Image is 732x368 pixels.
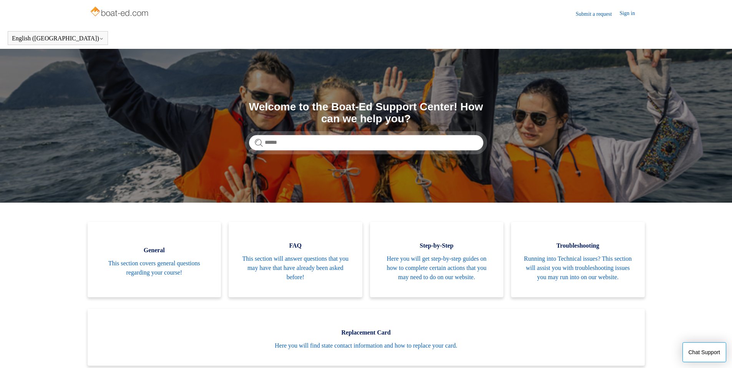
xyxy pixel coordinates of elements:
[229,222,362,297] a: FAQ This section will answer questions that you may have that have already been asked before!
[576,10,619,18] a: Submit a request
[99,246,210,255] span: General
[523,241,633,250] span: Troubleshooting
[99,341,633,350] span: Here you will find state contact information and how to replace your card.
[99,328,633,337] span: Replacement Card
[682,342,727,362] button: Chat Support
[88,309,645,366] a: Replacement Card Here you will find state contact information and how to replace your card.
[240,241,351,250] span: FAQ
[523,254,633,282] span: Running into Technical issues? This section will assist you with troubleshooting issues you may r...
[12,35,104,42] button: English ([GEOGRAPHIC_DATA])
[511,222,645,297] a: Troubleshooting Running into Technical issues? This section will assist you with troubleshooting ...
[240,254,351,282] span: This section will answer questions that you may have that have already been asked before!
[619,9,642,18] a: Sign in
[382,254,492,282] span: Here you will get step-by-step guides on how to complete certain actions that you may need to do ...
[249,101,483,125] h1: Welcome to the Boat-Ed Support Center! How can we help you?
[382,241,492,250] span: Step-by-Step
[370,222,504,297] a: Step-by-Step Here you will get step-by-step guides on how to complete certain actions that you ma...
[88,222,221,297] a: General This section covers general questions regarding your course!
[99,259,210,277] span: This section covers general questions regarding your course!
[90,5,151,20] img: Boat-Ed Help Center home page
[249,135,483,150] input: Search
